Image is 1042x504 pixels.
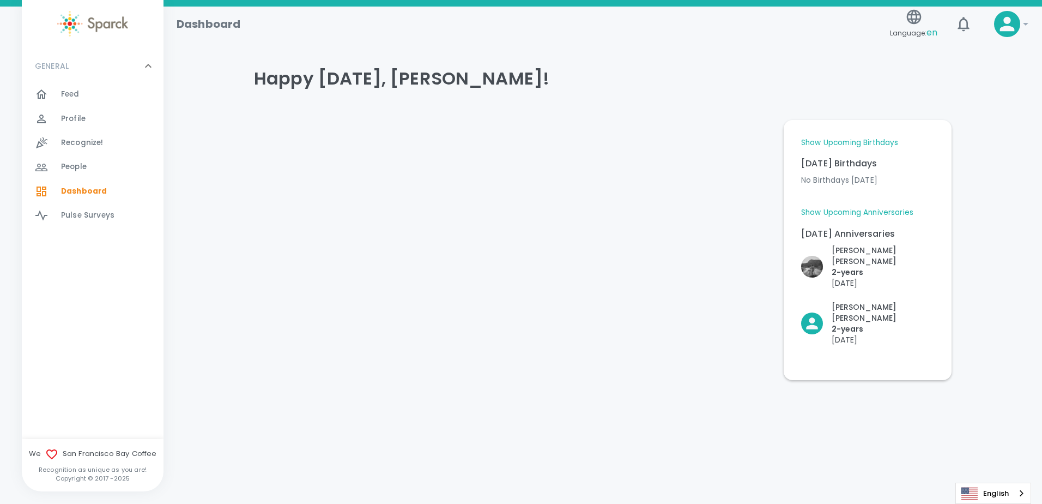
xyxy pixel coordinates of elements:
[61,210,114,221] span: Pulse Surveys
[801,227,934,241] p: [DATE] Anniversaries
[832,245,934,267] p: [PERSON_NAME] [PERSON_NAME]
[801,175,934,185] p: No Birthdays [DATE]
[22,203,163,227] a: Pulse Surveys
[61,89,80,100] span: Feed
[61,137,104,148] span: Recognize!
[22,82,163,232] div: GENERAL
[22,474,163,483] p: Copyright © 2017 - 2025
[801,302,934,345] button: Click to Recognize!
[61,113,86,124] span: Profile
[955,483,1031,504] div: Language
[22,131,163,155] a: Recognize!
[801,245,934,289] button: Click to Recognize!
[926,26,937,39] span: en
[801,137,898,148] a: Show Upcoming Birthdays
[22,82,163,106] a: Feed
[792,236,934,289] div: Click to Recognize!
[35,61,69,71] p: GENERAL
[890,26,937,40] span: Language:
[22,465,163,474] p: Recognition as unique as you are!
[801,256,823,278] img: Picture of Brandon Algarin
[956,483,1031,503] a: English
[61,186,107,197] span: Dashboard
[254,68,952,89] h4: Happy [DATE], [PERSON_NAME]!
[832,278,934,289] p: [DATE]
[801,207,913,218] a: Show Upcoming Anniversaries
[22,50,163,82] div: GENERAL
[57,11,128,37] img: Sparck logo
[832,323,934,334] p: 2- years
[22,107,163,131] a: Profile
[801,157,934,170] p: [DATE] Birthdays
[955,483,1031,504] aside: Language selected: English
[22,179,163,203] a: Dashboard
[22,155,163,179] a: People
[61,161,87,172] span: People
[832,334,934,345] p: [DATE]
[832,302,934,323] p: [PERSON_NAME] [PERSON_NAME]
[177,15,240,33] h1: Dashboard
[22,11,163,37] a: Sparck logo
[22,448,163,461] span: We San Francisco Bay Coffee
[886,5,942,44] button: Language:en
[832,267,934,278] p: 2- years
[792,293,934,345] div: Click to Recognize!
